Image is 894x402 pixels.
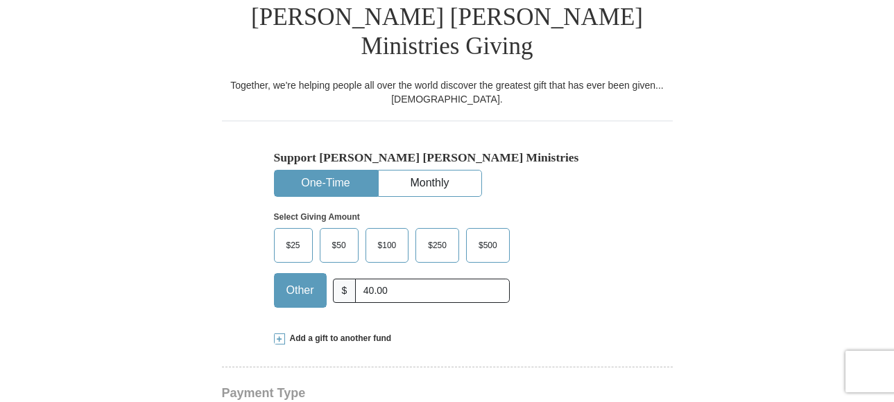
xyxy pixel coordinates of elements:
span: Add a gift to another fund [285,333,392,344]
span: $50 [325,235,353,256]
input: Other Amount [355,279,509,303]
span: $25 [280,235,307,256]
button: One-Time [275,171,377,196]
h5: Support [PERSON_NAME] [PERSON_NAME] Ministries [274,150,621,165]
h4: Payment Type [222,387,673,399]
span: $500 [472,235,504,256]
div: Together, we're helping people all over the world discover the greatest gift that has ever been g... [222,78,673,106]
span: $100 [371,235,404,256]
button: Monthly [379,171,481,196]
span: $250 [421,235,454,256]
span: Other [280,280,321,301]
span: $ [333,279,356,303]
strong: Select Giving Amount [274,212,360,222]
